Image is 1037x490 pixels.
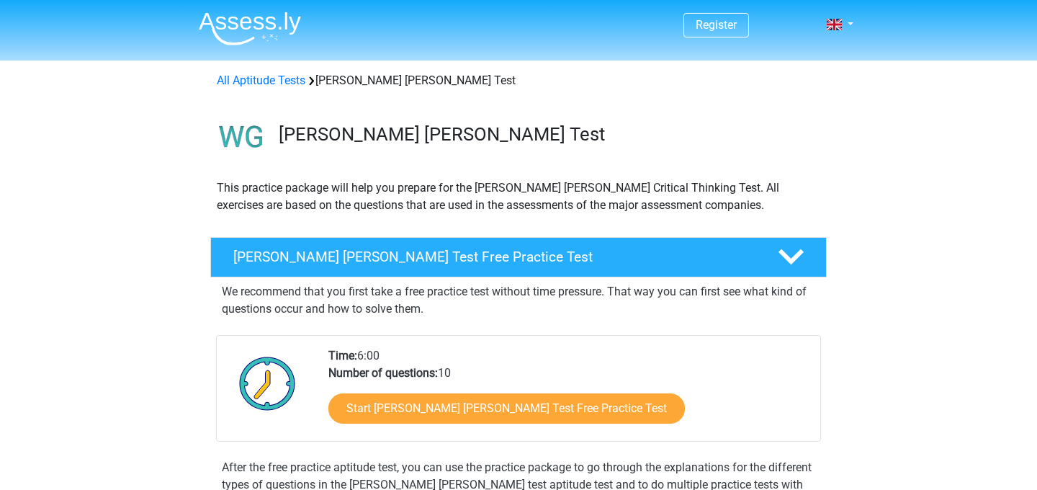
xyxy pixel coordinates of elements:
[696,18,737,32] a: Register
[205,237,832,277] a: [PERSON_NAME] [PERSON_NAME] Test Free Practice Test
[211,72,826,89] div: [PERSON_NAME] [PERSON_NAME] Test
[328,366,438,380] b: Number of questions:
[222,283,815,318] p: We recommend that you first take a free practice test without time pressure. That way you can fir...
[233,249,755,265] h4: [PERSON_NAME] [PERSON_NAME] Test Free Practice Test
[217,73,305,87] a: All Aptitude Tests
[318,347,820,441] div: 6:00 10
[211,107,272,168] img: watson glaser test
[231,347,304,419] img: Clock
[328,349,357,362] b: Time:
[279,123,815,146] h3: [PERSON_NAME] [PERSON_NAME] Test
[217,179,820,214] p: This practice package will help you prepare for the [PERSON_NAME] [PERSON_NAME] Critical Thinking...
[328,393,685,424] a: Start [PERSON_NAME] [PERSON_NAME] Test Free Practice Test
[199,12,301,45] img: Assessly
